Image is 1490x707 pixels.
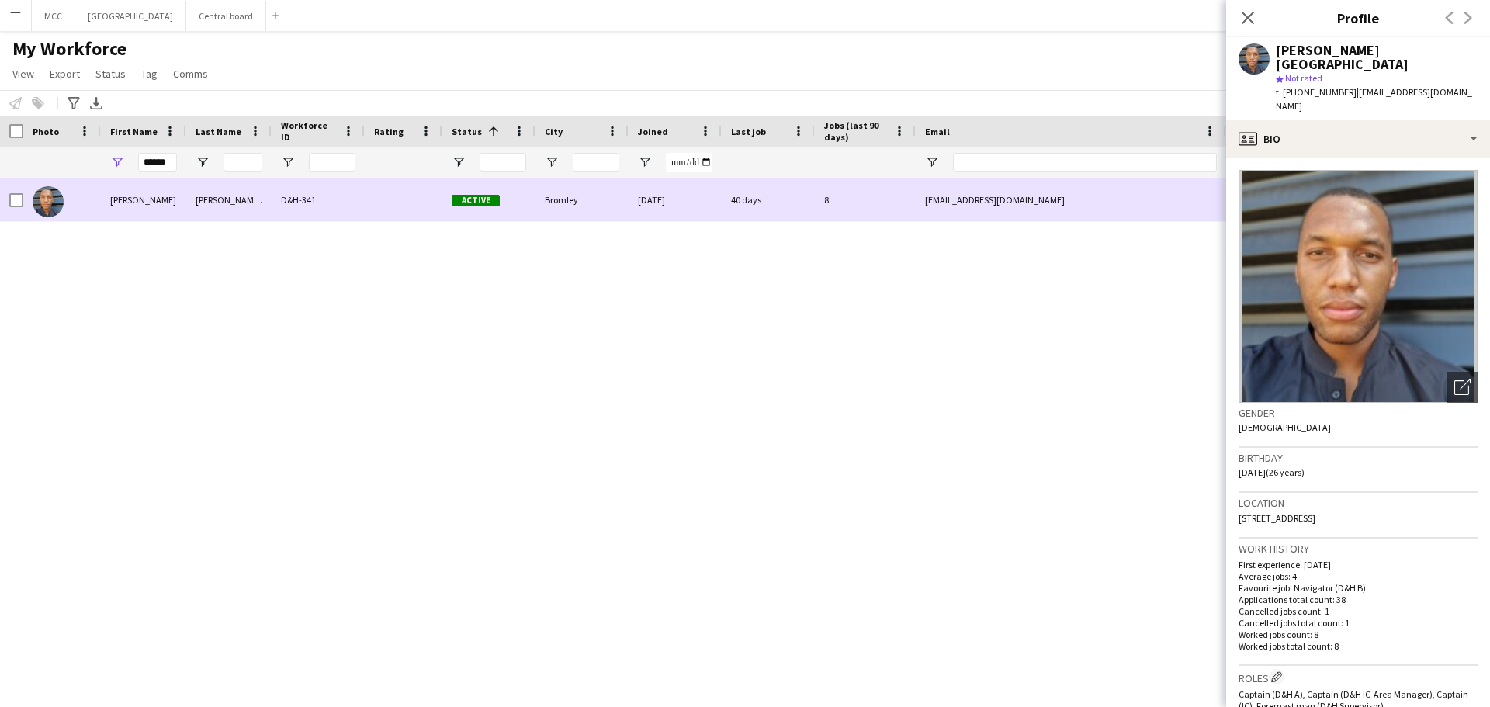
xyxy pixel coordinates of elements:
[281,155,295,169] button: Open Filter Menu
[916,178,1226,221] div: [EMAIL_ADDRESS][DOMAIN_NAME]
[1239,559,1478,570] p: First experience: [DATE]
[452,155,466,169] button: Open Filter Menu
[374,126,404,137] span: Rating
[43,64,86,84] a: Export
[1226,120,1490,158] div: Bio
[545,126,563,137] span: City
[1239,640,1478,652] p: Worked jobs total count: 8
[1276,86,1357,98] span: t. [PHONE_NUMBER]
[1239,669,1478,685] h3: Roles
[135,64,164,84] a: Tag
[666,153,712,172] input: Joined Filter Input
[1239,512,1315,524] span: [STREET_ADDRESS]
[1276,43,1478,71] div: [PERSON_NAME][GEOGRAPHIC_DATA]
[925,126,950,137] span: Email
[731,126,766,137] span: Last job
[1447,372,1478,403] div: Open photos pop-in
[138,153,177,172] input: First Name Filter Input
[573,153,619,172] input: City Filter Input
[33,186,64,217] img: Matthew Blair-Hamilton
[110,126,158,137] span: First Name
[186,178,272,221] div: [PERSON_NAME][GEOGRAPHIC_DATA]
[722,178,815,221] div: 40 days
[1239,170,1478,403] img: Crew avatar or photo
[1239,629,1478,640] p: Worked jobs count: 8
[1239,406,1478,420] h3: Gender
[272,178,365,221] div: D&H-341
[173,67,208,81] span: Comms
[141,67,158,81] span: Tag
[452,126,482,137] span: Status
[1285,72,1322,84] span: Not rated
[1226,8,1490,28] h3: Profile
[50,67,80,81] span: Export
[452,195,500,206] span: Active
[535,178,629,221] div: Bromley
[167,64,214,84] a: Comms
[196,126,241,137] span: Last Name
[33,126,59,137] span: Photo
[1239,451,1478,465] h3: Birthday
[638,155,652,169] button: Open Filter Menu
[12,67,34,81] span: View
[281,120,337,143] span: Workforce ID
[925,155,939,169] button: Open Filter Menu
[87,94,106,113] app-action-btn: Export XLSX
[629,178,722,221] div: [DATE]
[1239,421,1331,433] span: [DEMOGRAPHIC_DATA]
[186,1,266,31] button: Central board
[1276,86,1472,112] span: | [EMAIL_ADDRESS][DOMAIN_NAME]
[196,155,210,169] button: Open Filter Menu
[64,94,83,113] app-action-btn: Advanced filters
[6,64,40,84] a: View
[32,1,75,31] button: MCC
[1239,542,1478,556] h3: Work history
[223,153,262,172] input: Last Name Filter Input
[1239,496,1478,510] h3: Location
[815,178,916,221] div: 8
[75,1,186,31] button: [GEOGRAPHIC_DATA]
[95,67,126,81] span: Status
[953,153,1217,172] input: Email Filter Input
[309,153,355,172] input: Workforce ID Filter Input
[638,126,668,137] span: Joined
[1239,570,1478,582] p: Average jobs: 4
[480,153,526,172] input: Status Filter Input
[12,37,126,61] span: My Workforce
[1239,617,1478,629] p: Cancelled jobs total count: 1
[1239,605,1478,617] p: Cancelled jobs count: 1
[1239,582,1478,594] p: Favourite job: Navigator (D&H B)
[545,155,559,169] button: Open Filter Menu
[101,178,186,221] div: [PERSON_NAME]
[824,120,888,143] span: Jobs (last 90 days)
[89,64,132,84] a: Status
[110,155,124,169] button: Open Filter Menu
[1239,594,1478,605] p: Applications total count: 38
[1239,466,1305,478] span: [DATE] (26 years)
